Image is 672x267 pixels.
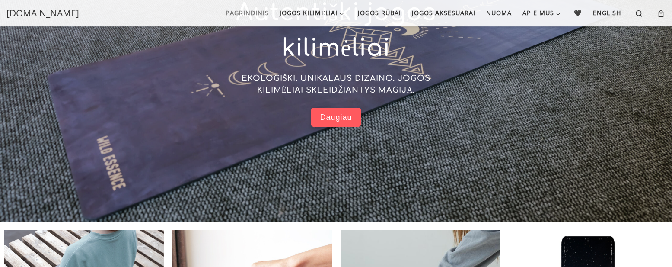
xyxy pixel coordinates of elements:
span: Jogos kilimėliai [280,4,338,20]
span: Jogos aksesuarai [412,4,475,20]
span: 🖤 [574,4,582,20]
a: [DOMAIN_NAME] [6,6,79,20]
a: Jogos kilimėliai [277,4,349,22]
span: English [593,4,621,20]
span: EKOLOGIŠKI. UNIKALAUS DIZAINO. JOGOS KILIMĖLIAI SKLEIDŽIANTYS MAGIJĄ. [242,74,430,94]
a: Jogos aksesuarai [409,4,478,22]
a: 🖤 [571,4,585,22]
a: Jogos rūbai [355,4,404,22]
span: Nuoma [486,4,512,20]
a: Daugiau [311,108,360,127]
span: Apie mus [522,4,554,20]
a: Nuoma [483,4,514,22]
span: Jogos rūbai [358,4,401,20]
a: Pagrindinis [223,4,271,22]
a: English [590,4,624,22]
span: Daugiau [320,113,352,122]
span: Pagrindinis [226,4,269,20]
